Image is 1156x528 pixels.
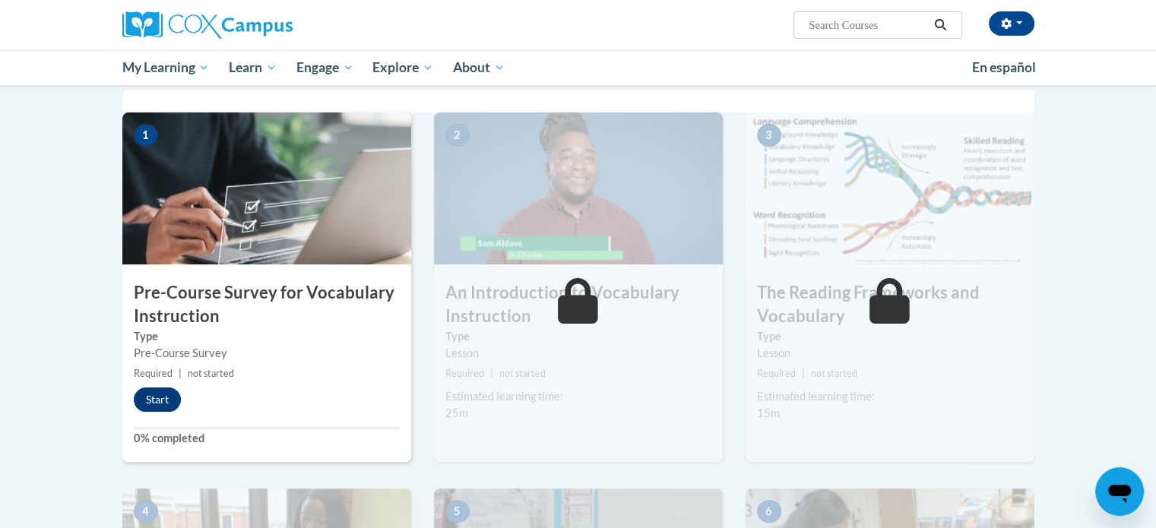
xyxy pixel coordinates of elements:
[363,50,443,85] a: Explore
[802,368,805,379] span: |
[434,281,723,328] h3: An Introduction to Vocabulary Instruction
[134,430,400,447] label: 0% completed
[122,58,209,77] span: My Learning
[134,345,400,362] div: Pre-Course Survey
[811,368,857,379] span: not started
[445,345,711,362] div: Lesson
[490,368,493,379] span: |
[134,368,173,379] span: Required
[122,112,411,264] img: Course Image
[434,112,723,264] img: Course Image
[757,345,1023,362] div: Lesson
[757,124,781,147] span: 3
[287,50,363,85] a: Engage
[757,388,1023,405] div: Estimated learning time:
[219,50,287,85] a: Learn
[757,406,780,419] span: 15m
[445,124,470,147] span: 2
[445,328,711,345] label: Type
[746,112,1034,264] img: Course Image
[188,368,234,379] span: not started
[445,500,470,523] span: 5
[372,58,433,77] span: Explore
[757,368,796,379] span: Required
[807,16,929,34] input: Search Courses
[445,368,484,379] span: Required
[445,388,711,405] div: Estimated learning time:
[122,11,411,39] a: Cox Campus
[445,406,468,419] span: 25m
[453,58,505,77] span: About
[122,11,293,39] img: Cox Campus
[179,368,182,379] span: |
[746,281,1034,328] h3: The Reading Frameworks and Vocabulary
[134,124,158,147] span: 1
[134,328,400,345] label: Type
[1095,467,1144,516] iframe: Button to launch messaging window
[229,58,277,77] span: Learn
[134,387,181,412] button: Start
[122,281,411,328] h3: Pre-Course Survey for Vocabulary Instruction
[112,50,220,85] a: My Learning
[296,58,353,77] span: Engage
[929,16,952,34] button: Search
[443,50,515,85] a: About
[972,59,1036,75] span: En español
[757,500,781,523] span: 6
[989,11,1034,36] button: Account Settings
[757,328,1023,345] label: Type
[962,52,1046,84] a: En español
[134,500,158,523] span: 4
[100,50,1057,85] div: Main menu
[499,368,546,379] span: not started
